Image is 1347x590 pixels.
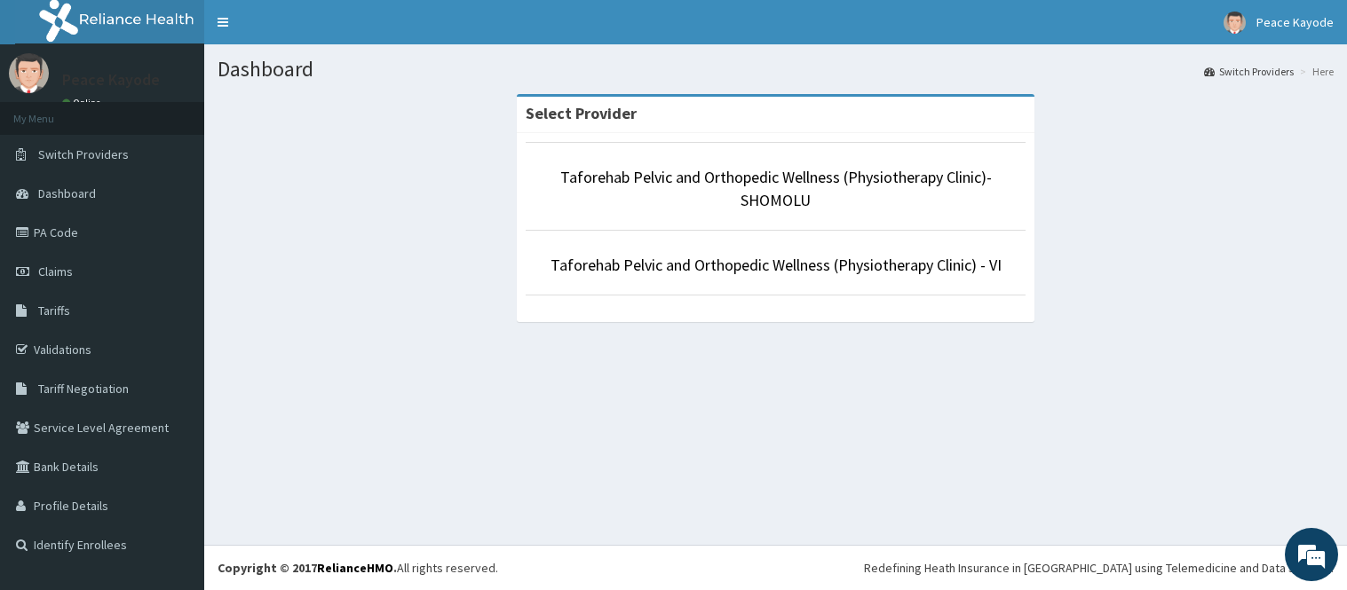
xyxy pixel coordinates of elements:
span: Tariffs [38,303,70,319]
a: RelianceHMO [317,560,393,576]
a: Taforehab Pelvic and Orthopedic Wellness (Physiotherapy Clinic) - VI [551,255,1002,275]
img: User Image [9,53,49,93]
h1: Dashboard [218,58,1334,81]
div: Redefining Heath Insurance in [GEOGRAPHIC_DATA] using Telemedicine and Data Science! [864,559,1334,577]
strong: Copyright © 2017 . [218,560,397,576]
span: Dashboard [38,185,96,201]
a: Online [62,97,105,109]
span: Claims [38,264,73,279]
li: Here [1295,64,1334,79]
span: Switch Providers [38,146,129,162]
span: Tariff Negotiation [38,381,129,397]
img: User Image [1224,12,1246,34]
footer: All rights reserved. [204,545,1347,590]
a: Taforehab Pelvic and Orthopedic Wellness (Physiotherapy Clinic)- SHOMOLU [560,167,992,210]
strong: Select Provider [526,103,637,123]
p: Peace Kayode [62,72,160,88]
span: Peace Kayode [1256,14,1334,30]
a: Switch Providers [1204,64,1294,79]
